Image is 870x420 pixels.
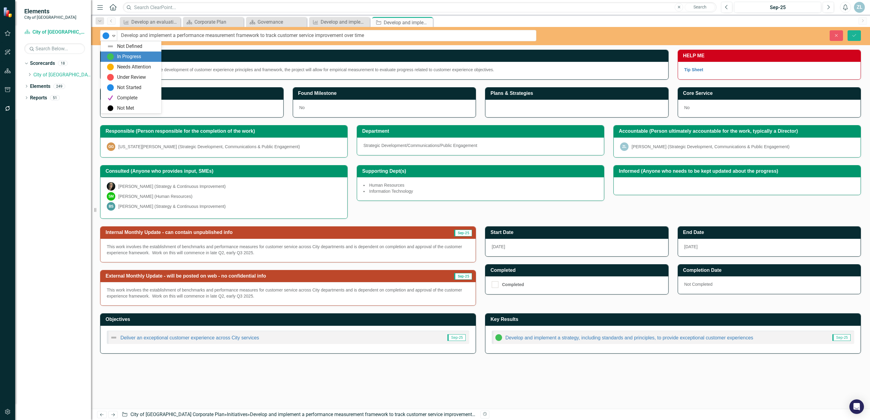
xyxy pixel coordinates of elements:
[683,53,858,58] h3: HELP ME
[107,244,469,256] p: This work involves the establishment of benchmarks and performance measures for customer service ...
[24,15,76,20] small: City of [GEOGRAPHIC_DATA]
[684,67,703,72] a: Tip Sheet
[298,91,473,96] h3: Found Milestone
[118,183,226,189] div: [PERSON_NAME] (Strategy & Continuous Improvement)
[24,43,85,54] input: Search Below...
[118,144,300,150] div: [US_STATE][PERSON_NAME] (Strategic Development, Communications & Public Engagement)
[384,19,431,26] div: Develop and implement a performance measurement framework to track customer service improvement o...
[299,105,305,110] span: No
[194,18,242,26] div: Corporate Plan
[369,189,413,194] span: Information Technology
[184,18,242,26] a: Corporate Plan
[734,2,821,13] button: Sep-25
[53,84,65,89] div: 249
[107,43,114,50] img: Not Defined
[678,276,861,294] div: Not Completed
[684,105,690,110] span: No
[369,183,404,188] span: Human Resources
[491,230,665,235] h3: Start Date
[118,203,226,209] div: [PERSON_NAME] (Strategy & Continuous Improvement)
[24,8,76,15] span: Elements
[250,412,493,417] div: Develop and implement a performance measurement framework to track customer service improvement o...
[693,5,706,9] span: Search
[106,91,280,96] h3: Planning Tier
[117,30,536,41] input: This field is required
[505,335,753,340] a: Develop and implement a strategy, including standards and principles, to provide exceptional cust...
[123,2,717,13] input: Search ClearPoint...
[107,192,115,201] div: SM
[131,18,179,26] div: Develop an evaluation framework for ongoing customer experience assessment
[58,61,68,66] div: 18
[620,142,629,151] div: ZL
[106,273,435,279] h3: External Monthly Update - will be posted on web - no confidential info
[491,91,665,96] h3: Plans & Strategies
[227,412,248,417] a: Initiatives
[632,144,790,150] div: [PERSON_NAME] (Strategic Development, Communications & Public Engagement)
[110,334,117,341] img: Not Defined
[454,273,472,280] span: Sep-25
[849,399,864,414] div: Open Intercom Messenger
[321,18,368,26] div: Develop and implement a strategy, including standards and principles, to provide exceptional cust...
[117,105,134,112] div: Not Met
[683,91,858,96] h3: Core Service
[117,53,141,60] div: In Progress
[248,18,305,26] a: Governance
[120,335,259,340] a: Deliver an exceptional customer experience across City services
[33,72,91,78] a: City of [GEOGRAPHIC_DATA] Corporate Plan
[121,18,179,26] a: Develop an evaluation framework for ongoing customer experience assessment
[107,74,114,81] img: Under Review
[258,18,305,26] div: Governance
[362,168,601,174] h3: Supporting Dept(s)
[122,411,476,418] div: » »
[107,63,114,71] img: Needs Attention
[684,244,698,249] span: [DATE]
[854,2,865,13] button: ZL
[117,64,151,71] div: Needs Attention
[118,193,192,199] div: [PERSON_NAME] (Human Resources)
[30,83,50,90] a: Elements
[683,268,858,273] h3: Completion Date
[102,32,110,39] img: Not Started
[495,334,502,341] img: In Progress
[619,128,858,134] h3: Accountable (Person ultimately accountable for the work, typically a Director)
[107,84,114,91] img: Not Started
[117,84,141,91] div: Not Started
[117,43,142,50] div: Not Defined
[130,412,224,417] a: City of [GEOGRAPHIC_DATA] Corporate Plan
[107,67,662,73] div: Conducted in tandem with the development of customer experience principles and framework, the pro...
[106,128,344,134] h3: Responsible (Person responsible for the completion of the work)
[30,60,55,67] a: Scorecards
[117,74,146,81] div: Under Review
[107,94,114,102] img: Complete
[619,168,858,174] h3: Informed (Anyone who needs to be kept updated about the progress)
[106,168,344,174] h3: Consulted (Anyone who provides input, SMEs)
[107,182,115,191] img: Natalie Kovach
[24,29,85,36] a: City of [GEOGRAPHIC_DATA] Corporate Plan
[491,268,665,273] h3: Completed
[107,287,469,299] p: This work involves the establishment of benchmarks and performance measures for customer service ...
[106,53,665,58] h3: Description
[107,142,115,151] div: GG
[3,7,14,18] img: ClearPoint Strategy
[736,4,819,11] div: Sep-25
[683,230,858,235] h3: End Date
[107,202,115,211] div: BS
[492,244,505,249] span: [DATE]
[106,317,473,322] h3: Objectives
[50,95,60,100] div: 51
[107,105,114,112] img: Not Met
[454,230,472,236] span: Sep-25
[363,143,477,148] span: Strategic Development/Communications/Public Engagement
[30,95,47,102] a: Reports
[362,128,601,134] h3: Department
[491,317,858,322] h3: Key Results
[311,18,368,26] a: Develop and implement a strategy, including standards and principles, to provide exceptional cust...
[685,3,715,12] button: Search
[447,334,466,341] span: Sep-25
[107,53,114,60] img: In Progress
[106,230,426,235] h3: Internal Monthly Update - can contain unpublished info
[832,334,851,341] span: Sep-25
[117,95,137,102] div: Complete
